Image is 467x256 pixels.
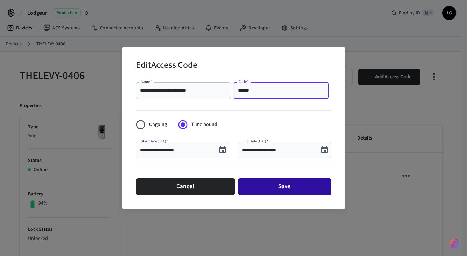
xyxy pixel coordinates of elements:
button: Choose date, selected date is Oct 14, 2025 [216,143,229,157]
button: Cancel [136,178,235,195]
span: Ongoing [149,121,167,128]
label: Name [141,79,152,84]
label: Start Date (EDT) [141,138,168,144]
button: Save [238,178,331,195]
label: End Date (EDT) [243,138,268,144]
img: SeamLogoGradient.69752ec5.svg [450,238,459,249]
span: Time bound [191,121,217,128]
h2: Edit Access Code [136,55,197,77]
label: Code [239,79,249,84]
button: Choose date, selected date is Oct 16, 2025 [318,143,331,157]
